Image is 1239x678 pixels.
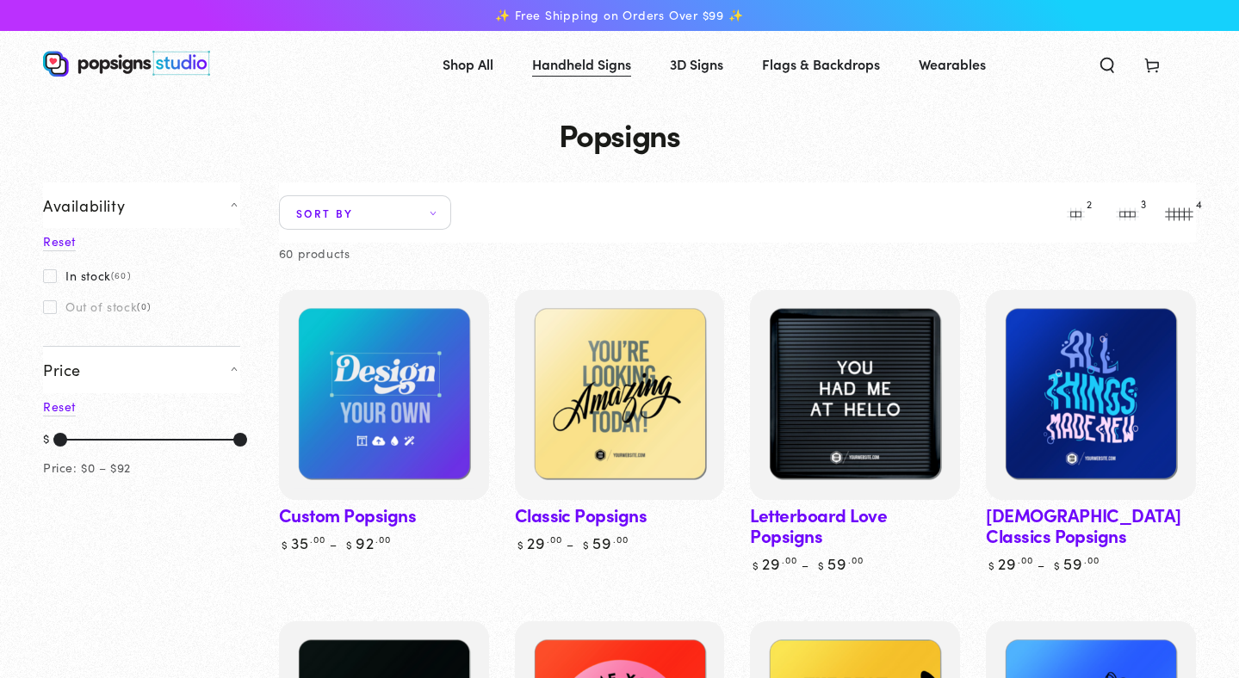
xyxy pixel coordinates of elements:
span: Handheld Signs [532,52,631,77]
a: Flags & Backdrops [749,41,893,87]
summary: Search our site [1085,45,1130,83]
summary: Sort by [279,195,451,230]
label: Out of stock [43,299,151,313]
span: (60) [111,270,131,280]
img: Popsigns Studio [43,51,210,77]
label: In stock [43,268,131,282]
a: Shop All [430,41,506,87]
a: Letterboard Love PopsignsLetterboard Love Popsigns [750,290,960,500]
span: Shop All [443,52,493,77]
span: ✨ Free Shipping on Orders Over $99 ✨ [495,8,743,23]
span: Flags & Backdrops [762,52,880,77]
div: Price: $0 – $92 [43,457,131,478]
span: Wearables [919,52,986,77]
a: Reset [43,232,76,251]
a: Wearables [906,41,999,87]
h1: Popsigns [43,117,1196,151]
a: 3D Signs [657,41,736,87]
a: Baptism Classics PopsignsBaptism Classics Popsigns [986,290,1196,500]
span: 3D Signs [670,52,723,77]
span: (0) [137,301,151,311]
div: $ [43,428,50,452]
summary: Price [43,346,240,392]
span: Price [43,360,81,379]
button: 3 [1110,195,1144,230]
a: Reset [43,398,76,416]
a: Classic PopsignsClassic Popsigns [515,290,725,500]
summary: Availability [43,182,240,228]
a: Handheld Signs [519,41,644,87]
p: 60 products [279,243,350,264]
button: 2 [1058,195,1093,230]
a: Custom PopsignsCustom Popsigns [279,290,489,500]
span: Availability [43,195,125,215]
